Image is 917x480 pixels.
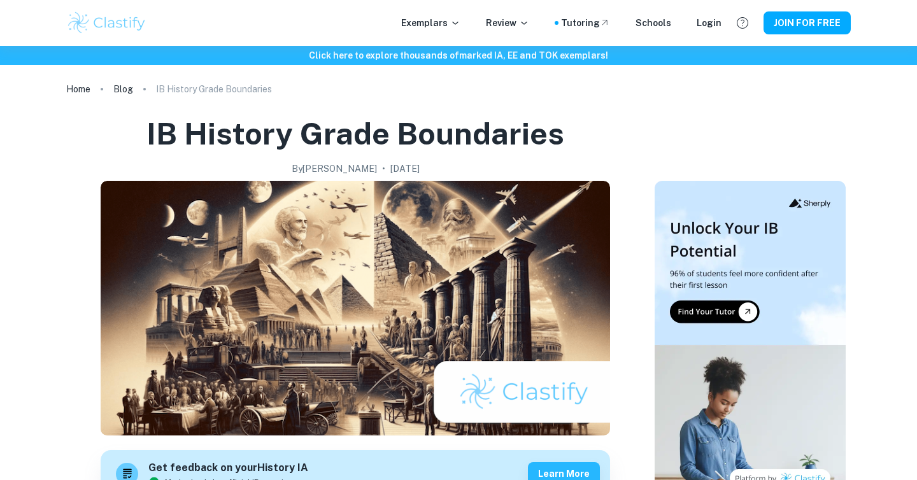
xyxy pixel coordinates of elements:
h1: IB History Grade Boundaries [146,113,564,154]
a: Tutoring [561,16,610,30]
button: Help and Feedback [732,12,753,34]
a: Home [66,80,90,98]
img: IB History Grade Boundaries cover image [101,181,610,435]
a: Blog [113,80,133,98]
button: JOIN FOR FREE [764,11,851,34]
p: Exemplars [401,16,460,30]
a: Login [697,16,722,30]
h2: By [PERSON_NAME] [292,162,377,176]
h6: Get feedback on your History IA [148,460,308,476]
img: Clastify logo [66,10,147,36]
p: • [382,162,385,176]
p: IB History Grade Boundaries [156,82,272,96]
h6: Click here to explore thousands of marked IA, EE and TOK exemplars ! [3,48,914,62]
p: Review [486,16,529,30]
a: Schools [636,16,671,30]
h2: [DATE] [390,162,420,176]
